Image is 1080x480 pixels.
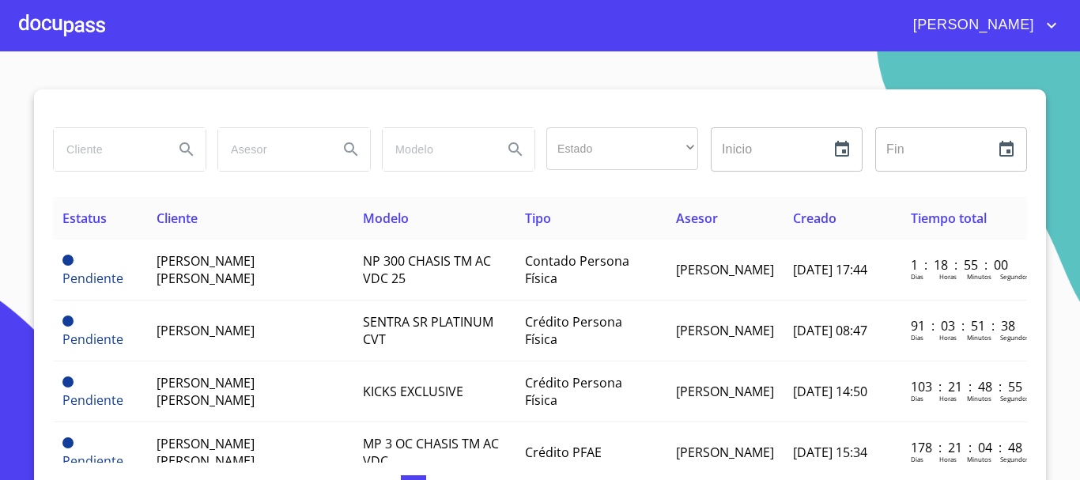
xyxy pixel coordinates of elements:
[911,455,923,463] p: Dias
[967,455,991,463] p: Minutos
[363,252,491,287] span: NP 300 CHASIS TM AC VDC 25
[911,256,1018,274] p: 1 : 18 : 55 : 00
[546,127,698,170] div: ​
[793,383,867,400] span: [DATE] 14:50
[676,261,774,278] span: [PERSON_NAME]
[911,210,987,227] span: Tiempo total
[62,452,123,470] span: Pendiente
[157,435,255,470] span: [PERSON_NAME] [PERSON_NAME]
[967,272,991,281] p: Minutos
[901,13,1042,38] span: [PERSON_NAME]
[157,210,198,227] span: Cliente
[939,272,957,281] p: Horas
[62,210,107,227] span: Estatus
[62,437,74,448] span: Pendiente
[793,322,867,339] span: [DATE] 08:47
[497,130,534,168] button: Search
[363,313,493,348] span: SENTRA SR PLATINUM CVT
[939,455,957,463] p: Horas
[1000,333,1029,342] p: Segundos
[157,252,255,287] span: [PERSON_NAME] [PERSON_NAME]
[1000,394,1029,403] p: Segundos
[157,374,255,409] span: [PERSON_NAME] [PERSON_NAME]
[218,128,326,171] input: search
[62,270,123,287] span: Pendiente
[525,374,622,409] span: Crédito Persona Física
[967,333,991,342] p: Minutos
[332,130,370,168] button: Search
[911,317,1018,334] p: 91 : 03 : 51 : 38
[939,394,957,403] p: Horas
[383,128,490,171] input: search
[939,333,957,342] p: Horas
[676,210,718,227] span: Asesor
[967,394,991,403] p: Minutos
[911,394,923,403] p: Dias
[1000,272,1029,281] p: Segundos
[793,210,836,227] span: Creado
[1000,455,1029,463] p: Segundos
[157,322,255,339] span: [PERSON_NAME]
[525,252,629,287] span: Contado Persona Física
[676,444,774,461] span: [PERSON_NAME]
[525,313,622,348] span: Crédito Persona Física
[901,13,1061,38] button: account of current user
[363,383,463,400] span: KICKS EXCLUSIVE
[62,255,74,266] span: Pendiente
[911,378,1018,395] p: 103 : 21 : 48 : 55
[54,128,161,171] input: search
[911,272,923,281] p: Dias
[525,444,602,461] span: Crédito PFAE
[911,439,1018,456] p: 178 : 21 : 04 : 48
[62,376,74,387] span: Pendiente
[363,210,409,227] span: Modelo
[676,383,774,400] span: [PERSON_NAME]
[168,130,206,168] button: Search
[62,316,74,327] span: Pendiente
[793,444,867,461] span: [DATE] 15:34
[525,210,551,227] span: Tipo
[793,261,867,278] span: [DATE] 17:44
[62,391,123,409] span: Pendiente
[911,333,923,342] p: Dias
[62,331,123,348] span: Pendiente
[363,435,499,470] span: MP 3 OC CHASIS TM AC VDC
[676,322,774,339] span: [PERSON_NAME]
